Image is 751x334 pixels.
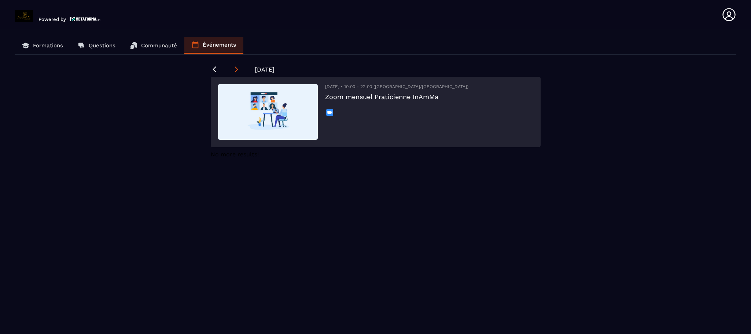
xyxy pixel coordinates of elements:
a: Communauté [123,37,184,54]
p: Communauté [141,42,177,49]
img: logo [70,16,100,22]
span: [DATE] • 10:00 - 22:00 ([GEOGRAPHIC_DATA]/[GEOGRAPHIC_DATA]) [325,84,468,89]
span: [DATE] [255,66,275,73]
p: Questions [89,42,115,49]
p: Powered by [38,17,66,22]
a: Questions [70,37,123,54]
h3: Zoom mensuel Praticienne InAmMa [325,93,468,101]
p: Formations [33,42,63,49]
p: Événements [203,41,236,48]
img: default event img [218,84,318,140]
a: Événements [184,37,243,54]
span: No more results! [211,151,259,158]
a: Formations [15,37,70,54]
img: logo-branding [15,10,33,22]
